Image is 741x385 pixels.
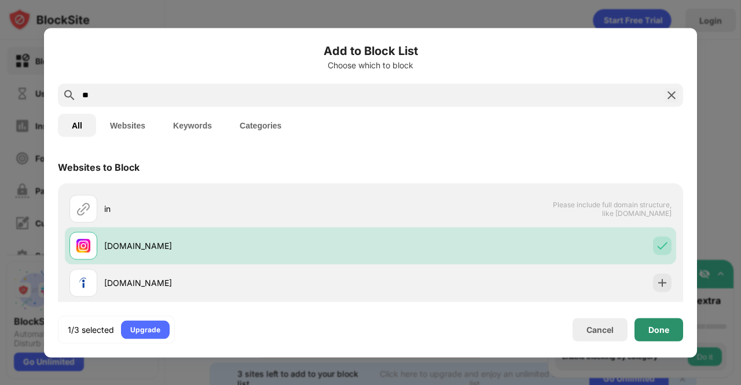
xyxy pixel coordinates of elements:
[58,113,96,137] button: All
[58,60,683,69] div: Choose which to block
[104,277,370,289] div: [DOMAIN_NAME]
[104,240,370,252] div: [DOMAIN_NAME]
[76,239,90,252] img: favicons
[58,42,683,59] h6: Add to Block List
[76,276,90,289] img: favicons
[96,113,159,137] button: Websites
[552,200,672,217] span: Please include full domain structure, like [DOMAIN_NAME]
[58,161,140,173] div: Websites to Block
[159,113,226,137] button: Keywords
[648,325,669,334] div: Done
[665,88,678,102] img: search-close
[130,324,160,335] div: Upgrade
[63,88,76,102] img: search.svg
[586,325,614,335] div: Cancel
[76,201,90,215] img: url.svg
[226,113,295,137] button: Categories
[68,324,114,335] div: 1/3 selected
[104,203,370,215] div: in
